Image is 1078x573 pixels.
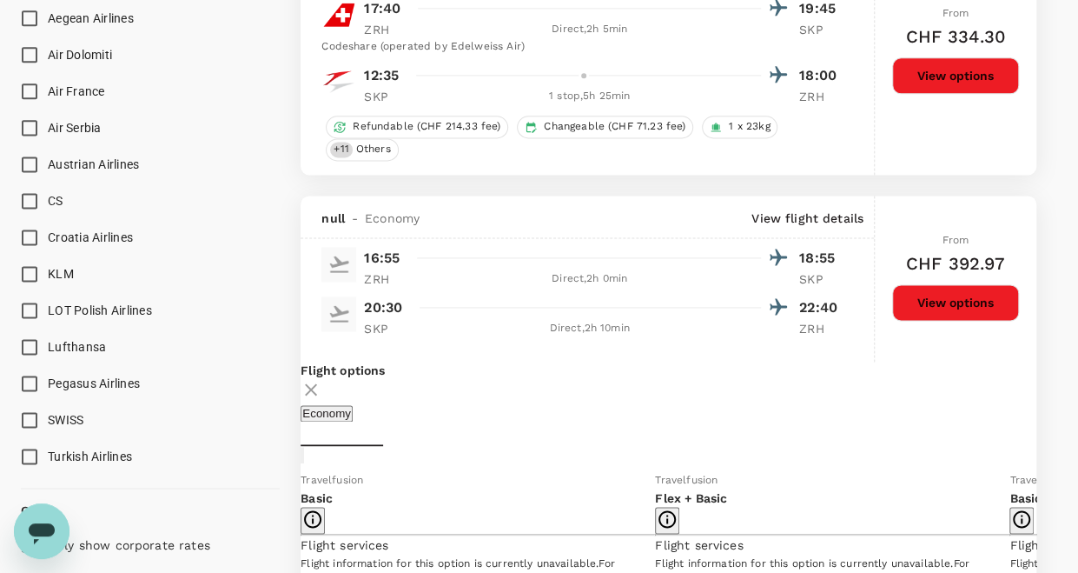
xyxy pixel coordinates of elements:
[48,48,112,62] span: Air Dolomiti
[301,405,353,422] button: Economy
[48,413,83,427] span: SWISS
[321,210,345,227] span: null
[799,248,843,269] p: 18:55
[326,138,398,161] div: +11Others
[799,297,843,318] p: 22:40
[722,119,777,134] span: 1 x 23kg
[892,284,1019,321] button: View options
[301,556,599,569] span: Flight information for this option is currently unavailable.
[418,270,761,288] div: Direct , 2h 0min
[418,88,761,105] div: 1 stop , 5h 25min
[321,38,843,56] div: Codeshare (operated by Edelweiss Air)
[364,320,407,337] p: SKP
[365,210,420,227] span: Economy
[345,210,365,227] span: -
[48,230,133,244] span: Croatia Airlines
[655,556,953,569] span: Flight information for this option is currently unavailable.
[48,450,132,463] span: Turkish Airlines
[349,142,398,157] span: Others
[48,303,152,317] span: LOT Polish Airlines
[655,474,718,486] span: Travelfusion
[48,84,105,98] span: Air France
[321,64,356,99] img: OS
[364,65,399,86] p: 12:35
[48,267,74,281] span: KLM
[517,116,693,138] div: Changeable (CHF 71.23 fee)
[301,490,655,507] p: Basic
[14,503,69,559] iframe: Button to launch messaging window, conversation in progress
[48,121,102,135] span: Air Serbia
[364,297,402,318] p: 20:30
[906,250,1006,277] h6: CHF 392.97
[799,320,843,337] p: ZRH
[48,536,210,553] p: Only show corporate rates
[48,157,139,171] span: Austrian Airlines
[330,142,352,157] span: + 11
[48,194,63,208] span: CS
[48,376,140,390] span: Pegasus Airlines
[942,7,969,19] span: From
[905,23,1006,50] h6: CHF 334.30
[48,340,106,354] span: Lufthansa
[1009,474,1072,486] span: Travelfusion
[702,116,777,138] div: 1 x 23kg
[364,88,407,105] p: SKP
[751,210,863,227] p: View flight details
[799,65,843,86] p: 18:00
[346,119,507,134] span: Refundable (CHF 214.33 fee)
[655,537,743,551] span: Flight services
[537,119,692,134] span: Changeable (CHF 71.23 fee)
[799,270,843,288] p: SKP
[321,296,356,331] img: CS
[326,116,508,138] div: Refundable (CHF 214.33 fee)
[48,11,134,25] span: Aegean Airlines
[364,21,407,38] p: ZRH
[21,502,56,519] p: Other
[799,88,843,105] p: ZRH
[321,247,356,282] img: CS
[301,537,388,551] span: Flight services
[364,248,400,269] p: 16:55
[418,320,761,337] div: Direct , 2h 10min
[655,490,1009,507] p: Flex + Basic
[301,362,1036,379] p: Flight options
[942,234,969,246] span: From
[364,270,407,288] p: ZRH
[799,21,843,38] p: SKP
[892,57,1019,94] button: View options
[301,474,363,486] span: Travelfusion
[418,21,761,38] div: Direct , 2h 5min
